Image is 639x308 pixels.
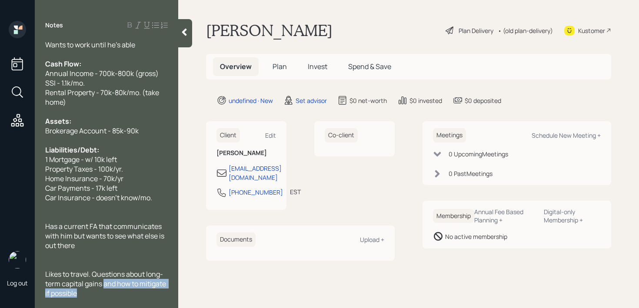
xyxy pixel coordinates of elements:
div: 0 Past Meeting s [449,169,493,178]
div: • (old plan-delivery) [498,26,553,35]
h6: Co-client [325,128,358,142]
div: Digital-only Membership + [544,208,601,224]
span: Likes to travel. Questions about long-term capital gains and how to mitigate if possible [45,269,167,298]
span: Has a current FA that communicates with him but wants to see what else is out there [45,222,166,250]
div: 0 Upcoming Meeting s [449,149,508,159]
span: Car Payments - 17k left [45,183,117,193]
div: Schedule New Meeting + [532,131,601,139]
span: Annual Income - 700k-800k (gross) [45,69,159,78]
div: Log out [7,279,28,287]
div: Plan Delivery [459,26,493,35]
div: Annual Fee Based Planning + [474,208,537,224]
span: Assets: [45,116,71,126]
span: Brokerage Account - 85k-90k [45,126,139,136]
div: Set advisor [296,96,327,105]
span: Overview [220,62,252,71]
span: Property Taxes - 100k/yr. [45,164,123,174]
h1: [PERSON_NAME] [206,21,333,40]
div: undefined · New [229,96,273,105]
span: Spend & Save [348,62,391,71]
div: Upload + [360,235,384,244]
div: Edit [265,131,276,139]
span: Liabilities/Debt: [45,145,99,155]
span: 1 Mortgage - w/ 10k left [45,155,117,164]
h6: Documents [216,232,256,247]
div: [PHONE_NUMBER] [229,188,283,197]
span: Car Insurance - doesn't know/mo. [45,193,152,202]
span: Rental Property - 70k-80k/mo. (take home) [45,88,160,107]
label: Notes [45,21,63,30]
div: $0 net-worth [349,96,387,105]
img: retirable_logo.png [9,251,26,268]
div: $0 deposited [465,96,501,105]
h6: Client [216,128,240,142]
span: Wants to work until he's able [45,40,135,50]
h6: [PERSON_NAME] [216,149,276,157]
span: Plan [273,62,287,71]
div: [EMAIL_ADDRESS][DOMAIN_NAME] [229,164,282,182]
div: No active membership [445,232,507,241]
span: Home Insurance - 70k/yr [45,174,123,183]
span: Invest [308,62,327,71]
h6: Meetings [433,128,466,142]
div: $0 invested [409,96,442,105]
div: Kustomer [578,26,605,35]
h6: Membership [433,209,474,223]
div: EST [290,187,301,196]
span: Cash Flow: [45,59,81,69]
span: SSI - 1.1k/mo. [45,78,85,88]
